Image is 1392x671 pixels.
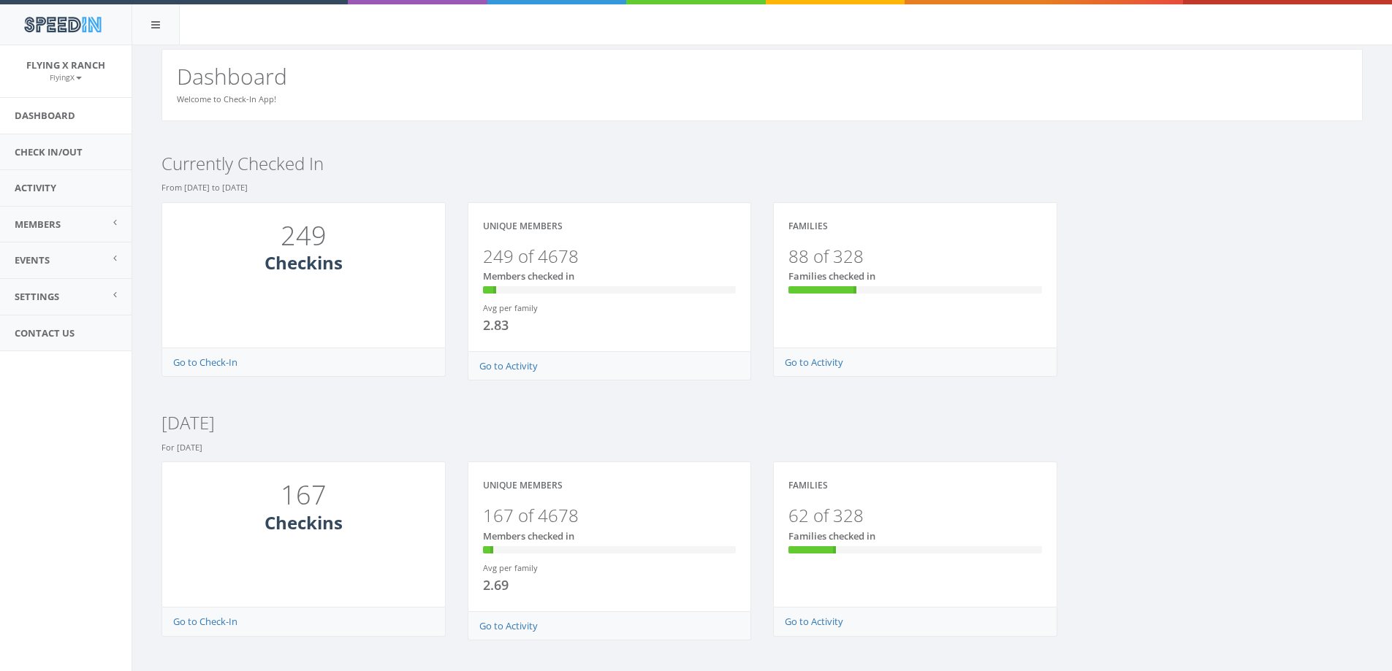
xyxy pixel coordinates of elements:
[50,70,82,83] a: FlyingX
[479,359,538,372] a: Go to Activity
[483,302,538,313] small: Avg per family
[479,619,538,632] a: Go to Activity
[177,253,430,272] h3: Checkins
[161,182,248,193] small: From [DATE] to [DATE]
[483,562,538,573] small: Avg per family
[788,247,1042,266] h3: 88 of 328
[177,513,430,532] h3: Checkins
[180,480,427,510] h1: 167
[788,221,828,231] h4: Families
[483,247,737,266] h3: 249 of 4678
[483,221,563,231] h4: Unique Members
[788,529,875,542] span: Families checked in
[173,356,237,369] a: Go to Check-In
[50,72,82,83] small: FlyingX
[483,529,574,542] span: Members checked in
[177,64,1347,88] h2: Dashboard
[15,326,75,340] span: Contact Us
[161,154,1363,173] h3: Currently Checked In
[483,578,598,593] h4: 2.69
[483,506,737,525] h3: 167 of 4678
[788,269,875,283] span: Families checked in
[180,221,427,250] h1: 249
[161,413,1363,432] h3: [DATE]
[788,480,828,490] h4: Families
[15,290,59,303] span: Settings
[15,218,61,231] span: Members
[26,58,105,72] span: Flying X Ranch
[15,253,50,267] span: Events
[483,269,574,283] span: Members checked in
[483,480,563,490] h4: Unique Members
[788,506,1042,525] h3: 62 of 328
[173,615,237,628] a: Go to Check-In
[483,318,598,333] h4: 2.83
[161,442,202,453] small: For [DATE]
[177,93,276,104] small: Welcome to Check-In App!
[17,11,108,38] img: speedin_logo.png
[785,615,843,628] a: Go to Activity
[785,356,843,369] a: Go to Activity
